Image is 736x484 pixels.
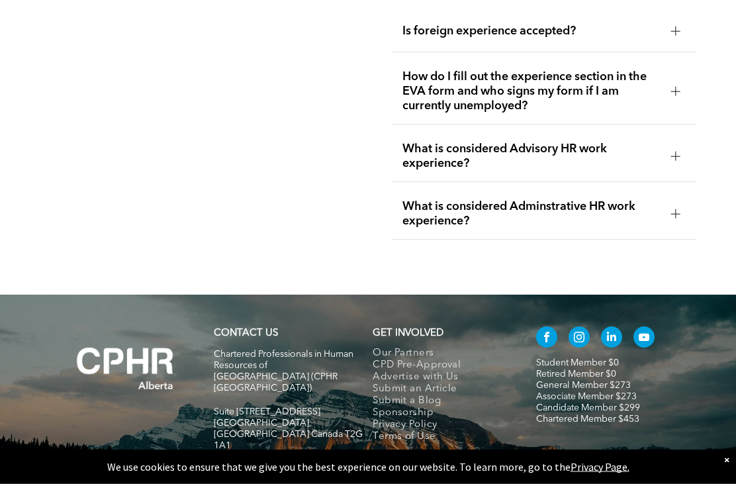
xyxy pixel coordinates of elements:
div: Dismiss notification [724,453,729,466]
a: youtube [633,327,655,352]
span: What is considered Advisory HR work experience? [402,142,660,171]
a: Submit an Article [373,384,512,396]
a: facebook [536,327,557,352]
span: GET INVOLVED [373,329,443,339]
a: Student Member $0 [536,359,619,368]
a: Privacy Page. [571,460,629,473]
span: How do I fill out the experience section in the EVA form and who signs my form if I am currently ... [402,70,660,114]
img: A white background with a few lines on it [50,322,200,416]
span: Suite [STREET_ADDRESS] [214,408,320,417]
a: Associate Member $273 [536,393,637,402]
a: Terms of Use [373,432,512,444]
a: Privacy Policy [373,420,512,432]
a: General Member $273 [536,381,631,391]
span: Is foreign experience accepted? [402,24,660,39]
span: [GEOGRAPHIC_DATA], [GEOGRAPHIC_DATA] Canada T2G 1A1 [214,419,363,451]
a: CPD Pre-Approval [373,360,512,372]
a: Our Partners [373,348,512,360]
a: instagram [569,327,590,352]
a: Chartered Member $453 [536,415,639,424]
a: Submit a Blog [373,396,512,408]
a: Retired Member $0 [536,370,616,379]
span: Chartered Professionals in Human Resources of [GEOGRAPHIC_DATA] (CPHR [GEOGRAPHIC_DATA]) [214,350,353,393]
a: Advertise with Us [373,372,512,384]
a: linkedin [601,327,622,352]
a: CONTACT US [214,329,278,339]
a: Candidate Member $299 [536,404,640,413]
a: Sponsorship [373,408,512,420]
span: What is considered Adminstrative HR work experience? [402,200,660,229]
